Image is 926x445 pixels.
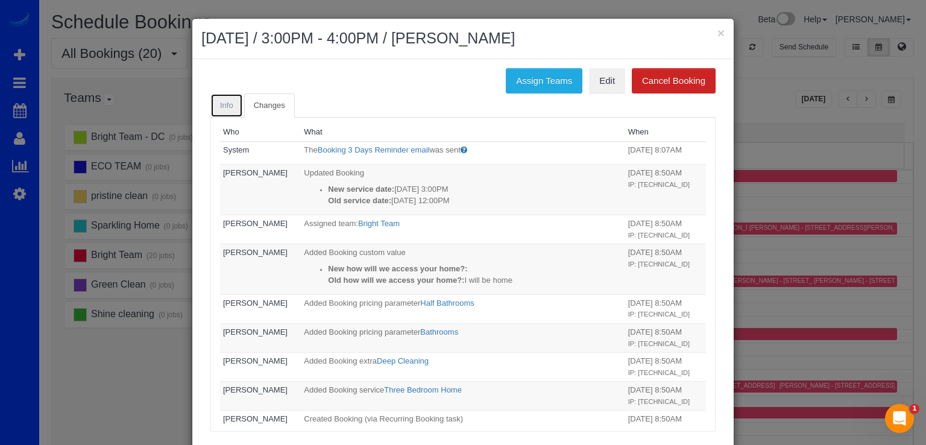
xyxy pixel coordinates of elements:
small: IP: [TECHNICAL_ID] [628,232,690,239]
a: [PERSON_NAME] [223,168,288,177]
h2: [DATE] / 3:00PM - 4:00PM / [PERSON_NAME] [201,28,725,49]
a: [PERSON_NAME] [223,327,288,336]
small: IP: [TECHNICAL_ID] [628,181,690,188]
a: Three Bedroom Home [384,385,462,394]
th: When [625,124,706,142]
button: Cancel Booking [632,68,716,93]
td: What [301,244,625,295]
strong: New how will we access your home?: [328,264,467,273]
th: What [301,124,625,142]
a: [PERSON_NAME] [223,248,288,257]
a: Booking 3 Days Reminder email [318,145,430,154]
span: Updated Booking [304,168,364,177]
span: was sent [429,145,460,154]
a: Half Bathrooms [420,298,474,308]
span: 1 [910,404,919,414]
strong: Old service date: [328,196,391,205]
td: What [301,411,625,440]
td: What [301,323,625,352]
td: When [625,215,706,244]
td: When [625,244,706,295]
span: Added Booking custom value [304,248,405,257]
p: [DATE] 12:00PM [328,195,622,207]
small: IP: [TECHNICAL_ID] [628,311,690,318]
td: What [301,353,625,382]
td: Who [220,411,301,440]
iframe: Intercom live chat [885,404,914,433]
a: Bathrooms [420,327,458,336]
button: Assign Teams [506,68,582,93]
span: Assigned team: [304,219,358,228]
td: When [625,353,706,382]
td: What [301,215,625,244]
td: What [301,382,625,411]
a: Bright Team [358,219,400,228]
th: Who [220,124,301,142]
td: When [625,411,706,440]
small: IP: [TECHNICAL_ID] [628,260,690,268]
td: What [301,294,625,323]
span: Added Booking service [304,385,384,394]
p: [DATE] 3:00PM [328,184,622,195]
a: [PERSON_NAME] [223,356,288,365]
td: When [625,382,706,411]
a: [PERSON_NAME] [223,219,288,228]
td: Who [220,323,301,352]
a: [PERSON_NAME] [223,298,288,308]
span: The [304,145,317,154]
td: Who [220,382,301,411]
button: × [717,27,725,39]
td: Who [220,244,301,295]
a: Changes [244,93,295,118]
td: When [625,323,706,352]
td: Who [220,142,301,165]
a: Deep Cleaning [377,356,429,365]
a: System [223,145,249,154]
p: I will be home [328,275,622,286]
td: Who [220,165,301,215]
td: Who [220,353,301,382]
strong: Old how will we access your home?: [328,276,464,285]
a: [PERSON_NAME] [223,385,288,394]
span: Changes [254,101,285,110]
a: [PERSON_NAME] [223,414,288,423]
td: What [301,142,625,165]
span: Added Booking extra [304,356,377,365]
td: What [301,165,625,215]
span: Added Booking pricing parameter [304,327,420,336]
td: When [625,165,706,215]
td: When [625,142,706,165]
td: Who [220,215,301,244]
small: IP: [TECHNICAL_ID] [628,369,690,376]
a: Info [210,93,243,118]
td: When [625,294,706,323]
small: IP: [TECHNICAL_ID] [628,340,690,347]
td: Who [220,294,301,323]
span: Added Booking pricing parameter [304,298,420,308]
strong: New service date: [328,185,394,194]
span: Info [220,101,233,110]
small: IP: [TECHNICAL_ID] [628,398,690,405]
a: Edit [589,68,625,93]
span: Created Booking (via Recurring Booking task) [304,414,463,423]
